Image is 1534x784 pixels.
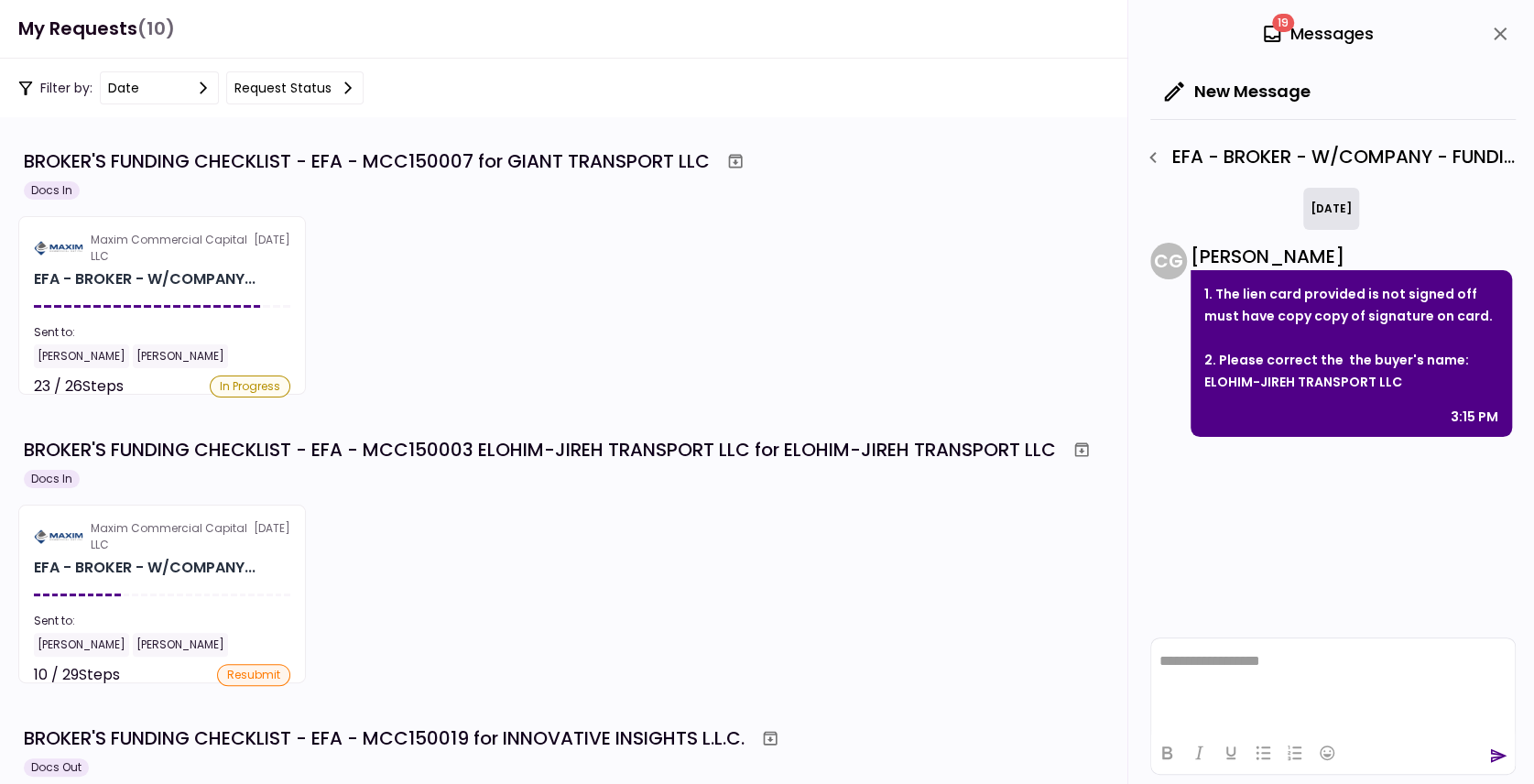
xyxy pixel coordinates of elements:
[91,520,254,553] div: Maxim Commercial Capital LLC
[1311,740,1343,766] button: Emojis
[34,557,256,579] div: EFA - BROKER - W/COMPANY - FUNDING CHECKLIST
[1451,406,1498,428] div: 3:15 PM
[1150,68,1325,115] button: New Message
[754,722,787,755] button: Archive workflow
[217,664,290,686] div: resubmit
[226,71,364,104] button: Request status
[34,613,290,629] div: Sent to:
[1151,740,1182,766] button: Bold
[1489,746,1507,765] button: send
[1272,14,1294,32] span: 19
[1485,18,1516,49] button: close
[1261,20,1374,48] div: Messages
[137,10,175,48] span: (10)
[34,664,120,686] div: 10 / 29 Steps
[34,344,129,368] div: [PERSON_NAME]
[133,344,228,368] div: [PERSON_NAME]
[34,520,290,553] div: [DATE]
[18,10,175,48] h1: My Requests
[100,71,219,104] button: date
[34,633,129,657] div: [PERSON_NAME]
[1215,740,1246,766] button: Underline
[34,528,83,545] img: Partner logo
[34,240,83,256] img: Partner logo
[1137,142,1516,173] div: EFA - BROKER - W/COMPANY - FUNDING CHECKLIST - Title Reassignment
[24,436,1056,463] div: BROKER'S FUNDING CHECKLIST - EFA - MCC150003 ELOHIM-JIREH TRANSPORT LLC for ELOHIM-JIREH TRANSPOR...
[34,232,290,265] div: [DATE]
[24,147,710,175] div: BROKER'S FUNDING CHECKLIST - EFA - MCC150007 for GIANT TRANSPORT LLC
[1247,740,1278,766] button: Bullet list
[1150,243,1187,279] div: C G
[1204,283,1498,393] p: 1. The lien card provided is not signed off must have copy copy of signature on card. 2. Please c...
[1183,740,1214,766] button: Italic
[210,376,290,397] div: In Progress
[91,232,254,265] div: Maxim Commercial Capital LLC
[1065,433,1098,466] button: Archive workflow
[1151,638,1515,731] iframe: Rich Text Area
[133,633,228,657] div: [PERSON_NAME]
[108,78,139,98] div: date
[1303,188,1359,230] div: [DATE]
[1279,740,1311,766] button: Numbered list
[18,71,364,104] div: Filter by:
[24,758,89,777] div: Docs Out
[24,470,80,488] div: Docs In
[34,268,256,290] div: EFA - BROKER - W/COMPANY - FUNDING CHECKLIST
[34,324,290,341] div: Sent to:
[719,145,752,178] button: Archive workflow
[1191,243,1512,270] div: [PERSON_NAME]
[24,181,80,200] div: Docs In
[24,724,745,752] div: BROKER'S FUNDING CHECKLIST - EFA - MCC150019 for INNOVATIVE INSIGHTS L.L.C.
[34,376,124,397] div: 23 / 26 Steps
